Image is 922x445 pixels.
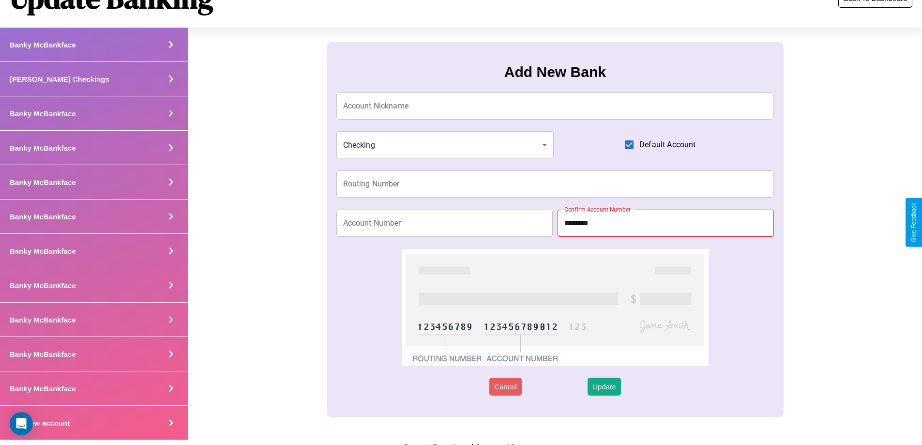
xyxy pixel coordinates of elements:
h4: Banky McBankface [10,41,76,49]
h4: [PERSON_NAME] Checkings [10,75,109,83]
div: Open Intercom Messenger [10,412,33,435]
div: Checking [336,131,554,158]
h4: Banky McBankface [10,144,76,152]
label: Confirm Account Number [564,205,631,214]
h3: Add New Bank [504,64,606,80]
div: Give Feedback [910,203,917,242]
button: Cancel [489,378,522,396]
h4: Banky McBankface [10,109,76,118]
img: check [402,249,708,366]
span: Default Account [639,139,695,151]
h4: Banky McBankface [10,281,76,290]
h4: Banky McBankface [10,213,76,221]
h4: Banky McBankface [10,178,76,186]
button: Update [588,378,620,396]
h4: Banky McBankface [10,316,76,324]
h4: Banky McBankface [10,247,76,255]
h4: Banky McBankface [10,384,76,393]
h4: Add new account [10,419,70,427]
h4: Banky McBankface [10,350,76,358]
